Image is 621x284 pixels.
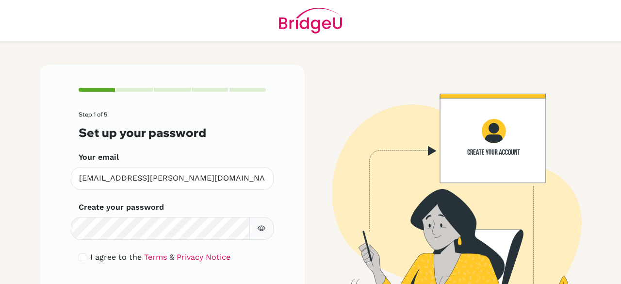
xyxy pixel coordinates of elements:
label: Your email [79,151,119,163]
a: Privacy Notice [177,252,230,262]
span: & [169,252,174,262]
h3: Set up your password [79,126,266,140]
span: Step 1 of 5 [79,111,107,118]
input: Insert your email* [71,167,274,190]
a: Terms [144,252,167,262]
span: I agree to the [90,252,142,262]
label: Create your password [79,201,164,213]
